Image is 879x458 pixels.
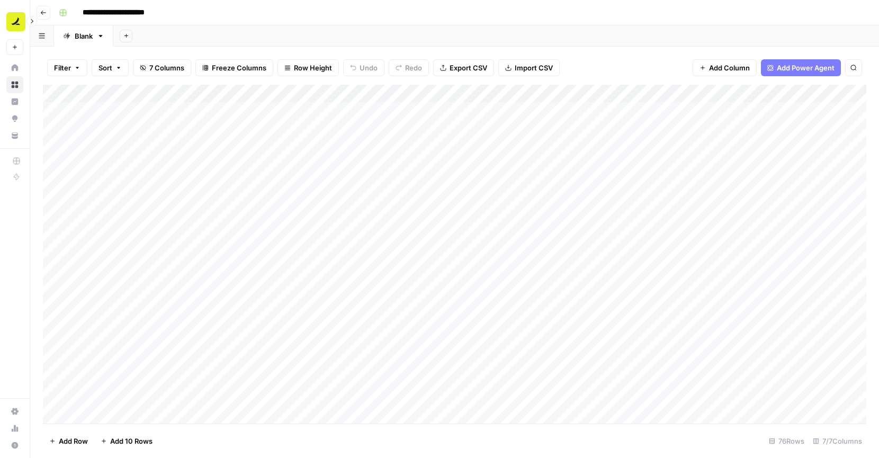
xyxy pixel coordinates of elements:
button: Add Row [43,433,94,450]
button: Freeze Columns [195,59,273,76]
span: 7 Columns [149,62,184,73]
button: Redo [389,59,429,76]
button: Undo [343,59,384,76]
span: Freeze Columns [212,62,266,73]
div: Blank [75,31,93,41]
span: Add Column [709,62,750,73]
a: Your Data [6,127,23,144]
span: Import CSV [515,62,553,73]
span: Sort [98,62,112,73]
button: Row Height [277,59,339,76]
span: Redo [405,62,422,73]
a: Insights [6,93,23,110]
button: Import CSV [498,59,560,76]
span: Row Height [294,62,332,73]
span: Add Power Agent [777,62,835,73]
span: Export CSV [450,62,487,73]
a: Usage [6,420,23,437]
button: Help + Support [6,437,23,454]
img: Ramp Logo [6,12,25,31]
a: Settings [6,403,23,420]
span: Add Row [59,436,88,446]
a: Opportunities [6,110,23,127]
button: Filter [47,59,87,76]
button: Add Column [693,59,757,76]
button: Workspace: Ramp [6,8,23,35]
div: 76 Rows [765,433,809,450]
div: 7/7 Columns [809,433,866,450]
button: Add 10 Rows [94,433,159,450]
a: Blank [54,25,113,47]
button: Sort [92,59,129,76]
span: Undo [360,62,378,73]
a: Browse [6,76,23,93]
button: 7 Columns [133,59,191,76]
button: Add Power Agent [761,59,841,76]
button: Export CSV [433,59,494,76]
a: Home [6,59,23,76]
span: Add 10 Rows [110,436,153,446]
span: Filter [54,62,71,73]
